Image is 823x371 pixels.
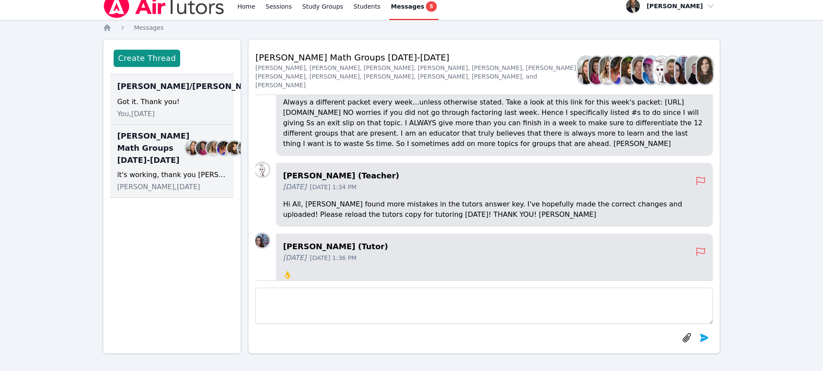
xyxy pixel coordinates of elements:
[217,141,231,155] img: Alexis Asiama
[117,130,189,166] span: [PERSON_NAME] Math Groups [DATE]-[DATE]
[196,141,210,155] img: Rebecca Miller
[283,253,306,263] span: [DATE]
[227,141,241,155] img: Diana Carle
[255,163,269,177] img: Joyce Law
[103,23,720,32] nav: Breadcrumb
[675,57,691,84] img: Leah Hoff
[283,170,696,182] h4: [PERSON_NAME] (Teacher)
[134,24,164,31] span: Messages
[114,50,180,67] button: Create Thread
[632,57,648,84] img: Michelle Dalton
[255,51,578,63] h2: [PERSON_NAME] Math Groups [DATE]-[DATE]
[255,63,578,89] div: [PERSON_NAME], [PERSON_NAME], [PERSON_NAME], [PERSON_NAME], [PERSON_NAME], [PERSON_NAME], [PERSON...
[589,57,605,84] img: Rebecca Miller
[238,141,251,155] img: Michelle Dalton
[621,57,637,84] img: Diana Carle
[207,141,220,155] img: Sandra Davis
[110,125,234,198] div: [PERSON_NAME] Math Groups [DATE]-[DATE]Sarah BenzingerRebecca MillerSandra DavisAlexis AsiamaDian...
[643,57,659,84] img: Megan Nepshinsky
[134,23,164,32] a: Messages
[283,241,696,253] h4: [PERSON_NAME] (Tutor)
[117,109,155,119] span: You, [DATE]
[186,141,200,155] img: Sarah Benzinger
[654,57,670,84] img: Joyce Law
[391,2,424,11] span: Messages
[283,270,706,280] p: 👌
[117,170,227,180] div: it's working, thank you [PERSON_NAME]! :)
[578,57,594,84] img: Sarah Benzinger
[697,57,713,84] img: Chelsea Kernan
[110,74,234,125] div: [PERSON_NAME]/[PERSON_NAME]Joyce LawGot it. Thank you!You,[DATE]
[255,234,269,247] img: Leah Hoff
[117,80,264,92] span: [PERSON_NAME]/[PERSON_NAME]
[283,182,306,192] span: [DATE]
[283,199,706,220] p: Hi All, [PERSON_NAME] found more mistakes in the tutors answer key. I've hopefully made the corre...
[310,254,356,262] span: [DATE] 1:36 PM
[686,57,702,84] img: Kendra Byrd
[117,97,227,107] div: Got it. Thank you!
[310,183,356,191] span: [DATE] 1:34 PM
[426,1,436,12] span: 5
[664,57,680,84] img: Diaa Walweel
[117,182,200,192] span: [PERSON_NAME], [DATE]
[610,57,626,84] img: Alexis Asiama
[600,57,616,84] img: Sandra Davis
[283,97,706,149] p: Always a different packet every week...unless otherwise stated. Take a look at this link for this...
